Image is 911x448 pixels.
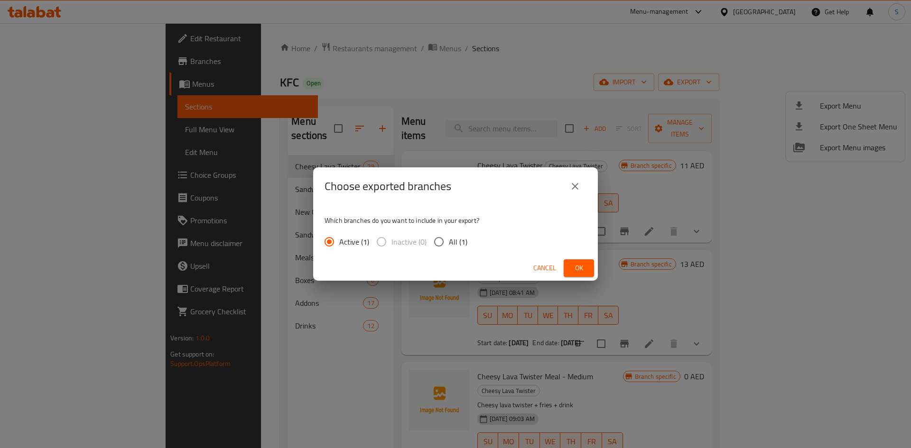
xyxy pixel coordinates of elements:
span: All (1) [449,236,467,247]
button: Cancel [530,259,560,277]
span: Cancel [533,262,556,274]
button: Ok [564,259,594,277]
button: close [564,175,586,198]
p: Which branches do you want to include in your export? [325,216,586,225]
span: Active (1) [339,236,369,247]
span: Ok [571,262,586,274]
h2: Choose exported branches [325,179,451,194]
span: Inactive (0) [391,236,427,247]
